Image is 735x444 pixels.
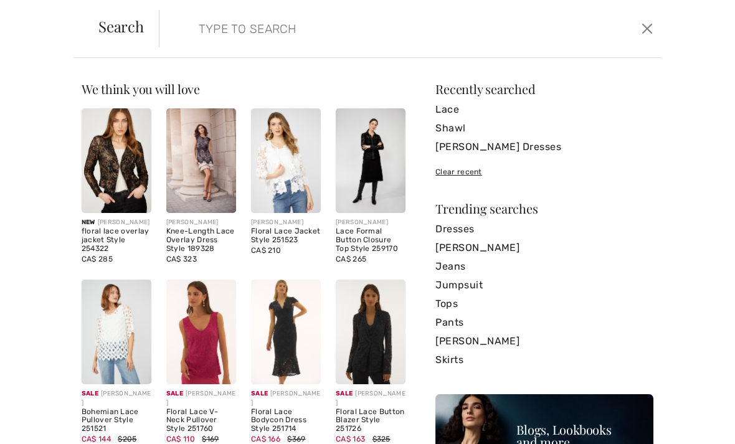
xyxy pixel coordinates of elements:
[435,138,653,156] a: [PERSON_NAME] Dresses
[82,108,151,213] img: floral lace overlay jacket Style 254322. Copper/Black
[166,280,236,384] img: Floral Lace V-Neck Pullover Style 251760. Midnight Blue
[251,246,281,255] span: CA$ 210
[435,119,653,138] a: Shawl
[82,408,151,433] div: Bohemian Lace Pullover Style 251521
[251,280,321,384] img: Floral Lace Bodycon Dress Style 251714. Black
[82,227,151,253] div: floral lace overlay jacket Style 254322
[166,218,236,227] div: [PERSON_NAME]
[82,219,95,226] span: New
[336,227,405,253] div: Lace Formal Button Closure Top Style 259170
[435,276,653,295] a: Jumpsuit
[82,255,113,263] span: CA$ 285
[435,295,653,313] a: Tops
[435,83,653,95] div: Recently searched
[251,218,321,227] div: [PERSON_NAME]
[166,390,183,397] span: Sale
[166,408,236,433] div: Floral Lace V-Neck Pullover Style 251760
[435,351,653,369] a: Skirts
[336,408,405,433] div: Floral Lace Button Blazer Style 251726
[82,80,200,97] span: We think you will love
[202,435,219,443] span: $169
[166,435,195,443] span: CA$ 110
[251,389,321,408] div: [PERSON_NAME]
[118,435,136,443] span: $205
[336,218,405,227] div: [PERSON_NAME]
[82,435,111,443] span: CA$ 144
[166,255,197,263] span: CA$ 323
[336,389,405,408] div: [PERSON_NAME]
[435,332,653,351] a: [PERSON_NAME]
[435,220,653,239] a: Dresses
[251,227,321,245] div: Floral Lace Jacket Style 251523
[435,100,653,119] a: Lace
[336,280,405,384] img: Floral Lace Button Blazer Style 251726. Black
[82,389,151,408] div: [PERSON_NAME]
[372,435,391,443] span: $325
[435,313,653,332] a: Pants
[435,257,653,276] a: Jeans
[82,280,151,384] img: Bohemian Lace Pullover Style 251521. Off White
[166,227,236,253] div: Knee-Length Lace Overlay Dress Style 189328
[336,108,405,213] img: Lace Formal Button Closure Top Style 259170. Black
[287,435,305,443] span: $369
[336,435,365,443] span: CA$ 163
[98,19,144,34] span: Search
[435,202,653,215] div: Trending searches
[251,435,280,443] span: CA$ 166
[82,218,151,227] div: [PERSON_NAME]
[29,9,55,20] span: Chat
[166,108,236,213] img: Knee-Length Lace Overlay Dress Style 189328. Black/Blush
[189,10,526,47] input: TYPE TO SEARCH
[336,390,353,397] span: Sale
[166,389,236,408] div: [PERSON_NAME]
[435,166,653,177] div: Clear recent
[336,255,366,263] span: CA$ 265
[251,390,268,397] span: Sale
[251,108,321,213] img: Floral Lace Jacket Style 251523. Off White
[82,390,98,397] span: Sale
[638,19,657,39] button: Close
[251,408,321,433] div: Floral Lace Bodycon Dress Style 251714
[435,239,653,257] a: [PERSON_NAME]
